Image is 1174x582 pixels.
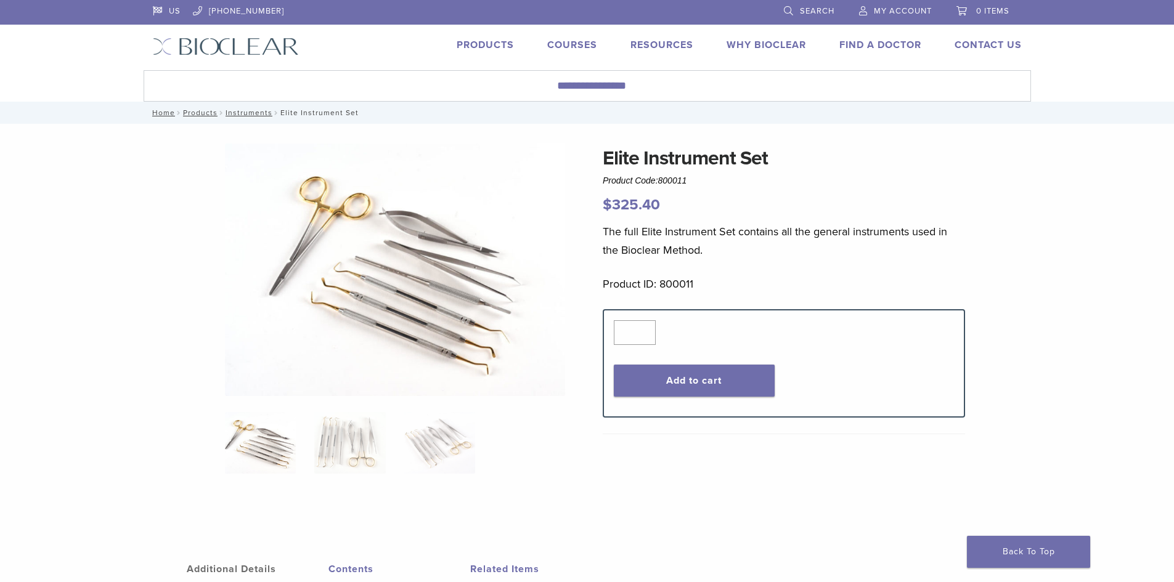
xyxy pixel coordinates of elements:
a: Home [149,108,175,117]
span: $ [603,196,612,214]
bdi: 325.40 [603,196,660,214]
span: Product Code: [603,176,687,185]
p: Product ID: 800011 [603,275,965,293]
a: Back To Top [967,536,1090,568]
nav: Elite Instrument Set [144,102,1031,124]
img: Elite Instrument Set - Image 3 [404,412,475,474]
a: Why Bioclear [727,39,806,51]
h1: Elite Instrument Set [603,143,965,173]
a: Resources [630,39,693,51]
a: Instruments [226,108,272,117]
img: Bioclear [153,38,299,55]
span: My Account [874,6,932,16]
img: Clark-Elite-Instrument-Set-2-copy-e1548839349341-324x324.jpg [225,412,296,474]
p: The full Elite Instrument Set contains all the general instruments used in the Bioclear Method. [603,222,965,259]
a: Products [183,108,218,117]
a: Find A Doctor [839,39,921,51]
span: 800011 [658,176,687,185]
span: / [218,110,226,116]
span: / [272,110,280,116]
a: Contact Us [955,39,1022,51]
span: Search [800,6,834,16]
img: Clark Elite Instrument Set-2 copy [225,143,565,396]
button: Add to cart [614,365,775,397]
span: / [175,110,183,116]
img: Elite Instrument Set - Image 2 [314,412,385,474]
a: Products [457,39,514,51]
a: Courses [547,39,597,51]
span: 0 items [976,6,1009,16]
